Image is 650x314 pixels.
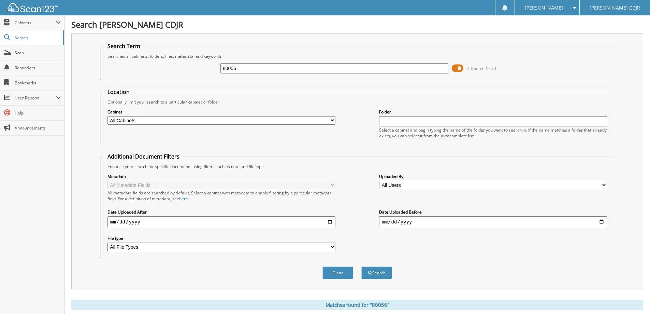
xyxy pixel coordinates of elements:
[15,50,61,56] span: Scan
[104,99,610,105] div: Optionally limit your search to a particular cabinet or folder
[104,88,133,96] legend: Location
[107,174,335,179] label: Metadata
[107,109,335,115] label: Cabinet
[322,267,353,279] button: Clear
[379,209,607,215] label: Date Uploaded Before
[104,164,610,169] div: Enhance your search for specific documents using filters such as date and file type.
[15,95,56,101] span: User Reports
[15,110,61,116] span: Help
[379,127,607,139] div: Select a cabinet and begin typing the name of the folder you want to search in. If the name match...
[15,80,61,86] span: Bookmarks
[104,53,610,59] div: Searches all cabinets, folders, files, metadata, and keywords
[107,235,335,241] label: File type
[525,6,563,10] span: [PERSON_NAME]
[379,216,607,227] input: end
[15,20,56,26] span: Cabinets
[104,153,183,160] legend: Additional Document Filters
[107,216,335,227] input: start
[15,65,61,71] span: Reminders
[71,19,643,30] h1: Search [PERSON_NAME] CDJR
[104,42,144,50] legend: Search Term
[15,35,60,41] span: Search
[379,174,607,179] label: Uploaded By
[107,190,335,202] div: All metadata fields are searched by default. Select a cabinet with metadata to enable filtering b...
[361,267,392,279] button: Search
[179,196,188,202] a: here
[467,66,497,71] span: Advanced Search
[71,300,643,310] div: Matches found for "80056"
[7,3,58,12] img: scan123-logo-white.svg
[379,109,607,115] label: Folder
[15,125,61,131] span: Announcements
[107,209,335,215] label: Date Uploaded After
[590,6,640,10] span: [PERSON_NAME] CDJR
